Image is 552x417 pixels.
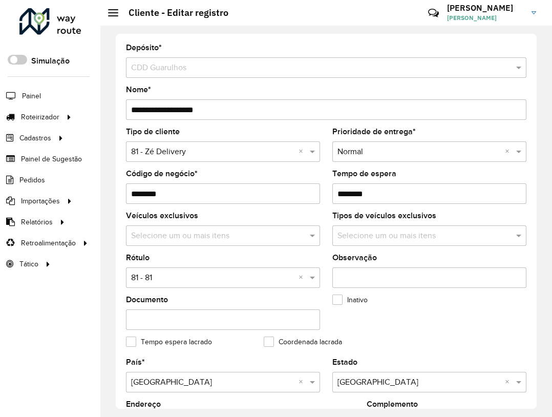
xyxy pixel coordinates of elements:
h3: [PERSON_NAME] [447,3,524,13]
span: [PERSON_NAME] [447,13,524,23]
h2: Cliente - Editar registro [118,7,228,18]
span: Tático [19,259,38,269]
span: Cadastros [19,133,51,143]
label: Nome [126,84,151,96]
label: Código de negócio [126,168,198,180]
label: Simulação [31,55,70,67]
label: Veículos exclusivos [126,210,198,222]
label: País [126,356,145,368]
label: Observação [332,252,377,264]
span: Relatórios [21,217,53,227]
label: Documento [126,294,168,306]
label: Tempo espera lacrado [126,337,212,347]
label: Tipo de cliente [126,126,180,138]
span: Clear all [299,376,307,388]
span: Retroalimentação [21,238,76,248]
span: Clear all [299,145,307,158]
span: Painel de Sugestão [21,154,82,164]
label: Complemento [367,398,418,410]
label: Inativo [332,295,368,305]
span: Importações [21,196,60,206]
span: Roteirizador [21,112,59,122]
label: Estado [332,356,357,368]
label: Endereço [126,398,161,410]
span: Clear all [505,376,514,388]
label: Coordenada lacrada [264,337,342,347]
span: Pedidos [19,175,45,185]
label: Tipos de veículos exclusivos [332,210,436,222]
label: Rótulo [126,252,150,264]
label: Prioridade de entrega [332,126,416,138]
span: Painel [22,91,41,101]
label: Tempo de espera [332,168,396,180]
span: Clear all [505,145,514,158]
label: Depósito [126,41,162,54]
span: Clear all [299,272,307,284]
a: Contato Rápido [422,2,444,24]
